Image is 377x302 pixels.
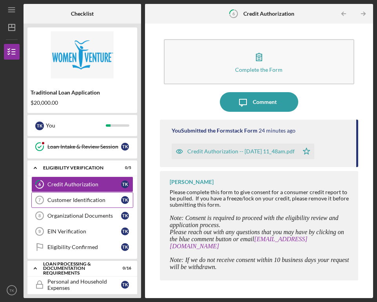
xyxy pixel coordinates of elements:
div: T K [121,143,129,151]
div: T K [121,243,129,251]
span: Note: If we do not receive consent within 10 business days your request will be withdrawn. [170,257,349,270]
a: 9EIN VerificationTK [31,224,133,239]
a: 6Credit AuthorizationTK [31,176,133,192]
div: 0 / 16 [117,266,131,271]
div: $20,000.00 [31,100,134,106]
div: T K [35,122,44,130]
div: Personal and Household Expenses [47,278,121,291]
button: Complete the Form [164,39,354,84]
tspan: 6 [232,11,235,16]
button: Credit Authorization -- [DATE] 11_48am.pdf [172,144,314,159]
a: Eligibility ConfirmedTK [31,239,133,255]
a: Loan Intake & Review SessionTK [31,139,133,155]
a: 7Customer IdentificationTK [31,192,133,208]
tspan: 6 [38,182,41,187]
div: Eligibility Confirmed [47,244,121,250]
tspan: 9 [38,229,41,234]
a: 8Organizational DocumentsTK [31,208,133,224]
tspan: 7 [38,198,41,202]
div: 0 / 5 [117,166,131,170]
time: 2025-10-07 15:48 [259,127,295,134]
div: Loan Intake & Review Session [47,144,121,150]
div: T K [121,212,129,220]
div: Complete the Form [235,67,283,73]
div: Comment [253,92,277,112]
div: Please complete this form to give consent for a consumer credit report to be pulled. If you have ... [170,189,350,208]
div: Credit Authorization -- [DATE] 11_48am.pdf [187,148,295,155]
a: [EMAIL_ADDRESS][DOMAIN_NAME] [170,236,308,249]
text: TK [9,288,14,293]
div: [PERSON_NAME] [170,179,214,185]
div: T K [121,281,129,289]
div: You [46,119,106,132]
span: Note: Consent is required to proceed with the eligibility review and application process. [170,215,338,228]
div: T K [121,196,129,204]
div: Organizational Documents [47,213,121,219]
b: Checklist [71,11,94,17]
b: Credit Authorization [243,11,294,17]
div: Eligibility Verification [43,166,112,170]
span: Please reach out with any questions that you may have by clicking on the blue comment button or e... [170,229,344,249]
div: Loan Processing & Documentation Requirements [43,262,112,275]
button: TK [4,282,20,298]
a: Personal and Household ExpensesTK [31,277,133,293]
div: T K [121,180,129,188]
div: You Submitted the Formstack Form [172,127,257,134]
div: Customer Identification [47,197,121,203]
div: T K [121,227,129,235]
div: EIN Verification [47,228,121,235]
img: Product logo [27,31,137,78]
tspan: 8 [38,213,41,218]
button: Comment [220,92,298,112]
div: Traditional Loan Application [31,89,134,96]
div: Credit Authorization [47,181,121,187]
